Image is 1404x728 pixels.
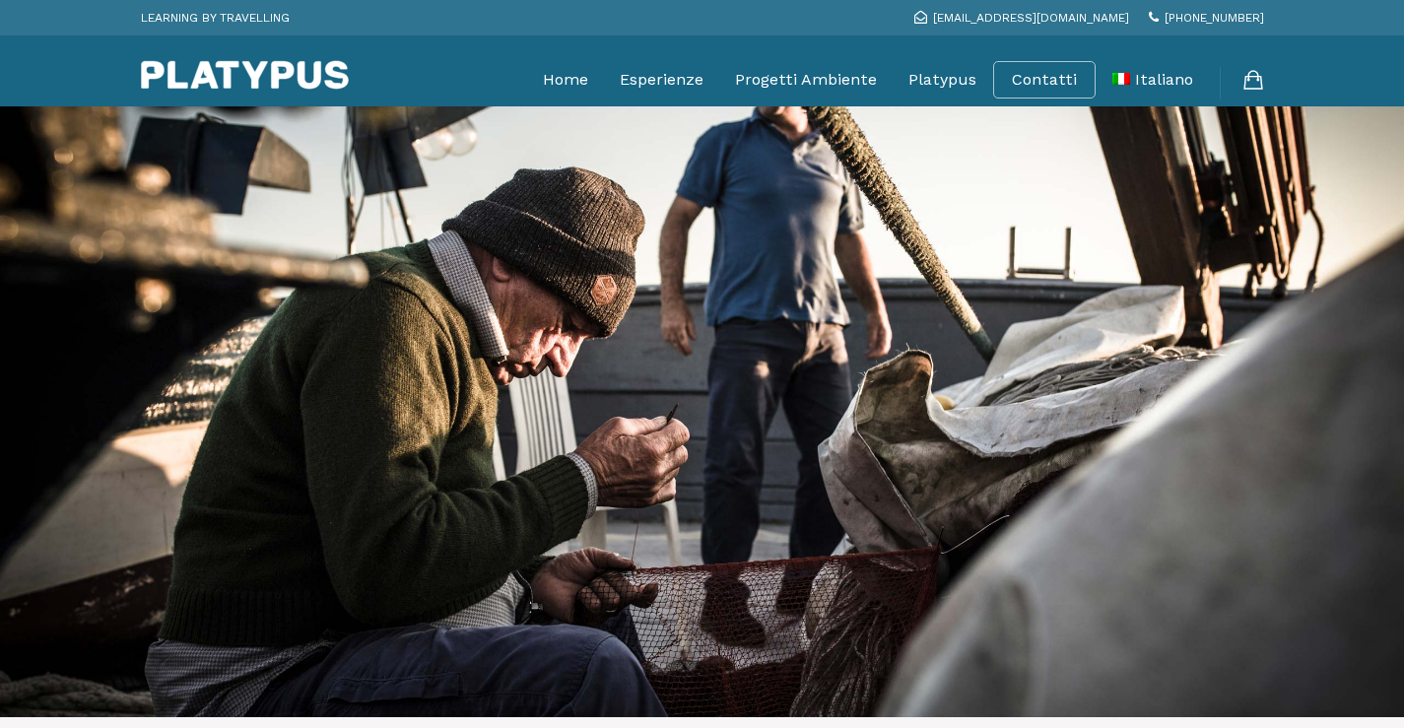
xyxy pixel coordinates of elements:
[1112,55,1193,104] a: Italiano
[543,55,588,104] a: Home
[141,60,349,90] img: Platypus
[933,11,1129,25] span: [EMAIL_ADDRESS][DOMAIN_NAME]
[735,55,877,104] a: Progetti Ambiente
[1135,70,1193,89] span: Italiano
[1165,11,1264,25] span: [PHONE_NUMBER]
[141,5,290,31] p: LEARNING BY TRAVELLING
[1149,11,1264,25] a: [PHONE_NUMBER]
[620,55,703,104] a: Esperienze
[1012,70,1077,90] a: Contatti
[908,55,976,104] a: Platypus
[914,11,1129,25] a: [EMAIL_ADDRESS][DOMAIN_NAME]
